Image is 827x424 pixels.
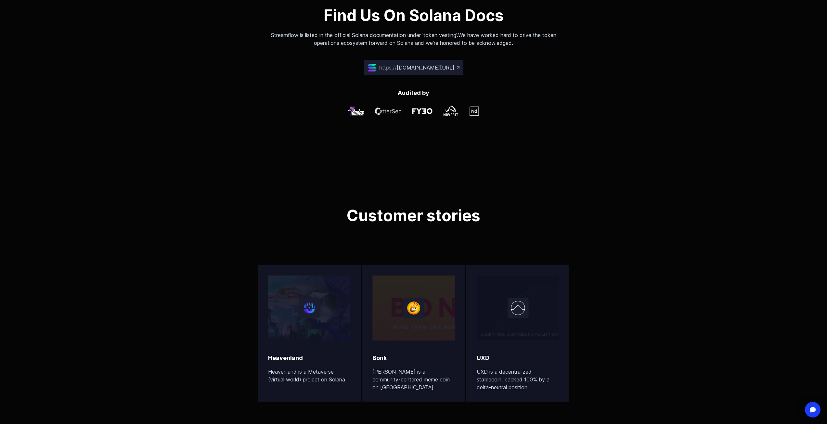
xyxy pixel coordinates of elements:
[379,64,454,71] p: https://
[372,368,455,391] p: [PERSON_NAME] is a community-centered meme coin on [GEOGRAPHIC_DATA]
[258,265,361,402] a: HeavenlandHeavenland is a Metaverse (virtual world) project on Solana
[268,368,350,383] p: Heavenland is a Metaverse (virtual world) project on Solana
[348,107,364,116] img: john
[469,106,480,116] img: john
[263,31,564,47] p: Streamflow is listed in the official Solana documentation under 'token vesting'.We have worked ha...
[443,105,459,117] img: john
[256,200,571,224] h1: Customer stories
[805,402,821,418] div: Open Intercom Messenger
[412,108,433,114] img: john
[397,64,454,71] span: [DOMAIN_NAME][URL]
[466,265,569,402] a: UXDUXD is a decentralized stablecoin, backed 100% by a delta-neutral position
[375,108,402,115] img: john
[364,60,463,75] a: https://[DOMAIN_NAME][URL]
[477,353,489,363] h2: UXD
[263,8,564,23] p: Find Us On Solana Docs
[477,368,559,391] p: UXD is a decentralized stablecoin, backed 100% by a delta-neutral position
[362,265,465,402] a: Bonk[PERSON_NAME] is a community-centered meme coin on [GEOGRAPHIC_DATA]
[258,88,570,97] p: Audited by
[268,353,303,363] h2: Heavenland
[372,353,387,363] h2: Bonk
